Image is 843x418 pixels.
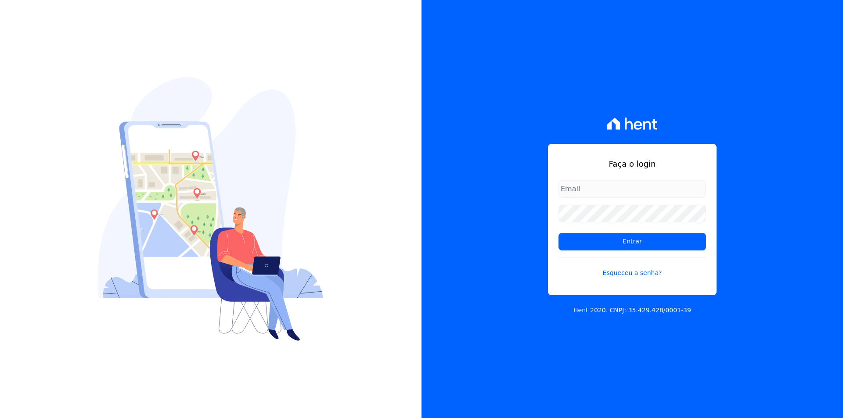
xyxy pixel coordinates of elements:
input: Entrar [558,233,706,250]
img: Login [98,77,324,341]
h1: Faça o login [558,158,706,170]
p: Hent 2020. CNPJ: 35.429.428/0001-39 [573,306,691,315]
input: Email [558,180,706,198]
a: Esqueceu a senha? [558,257,706,278]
